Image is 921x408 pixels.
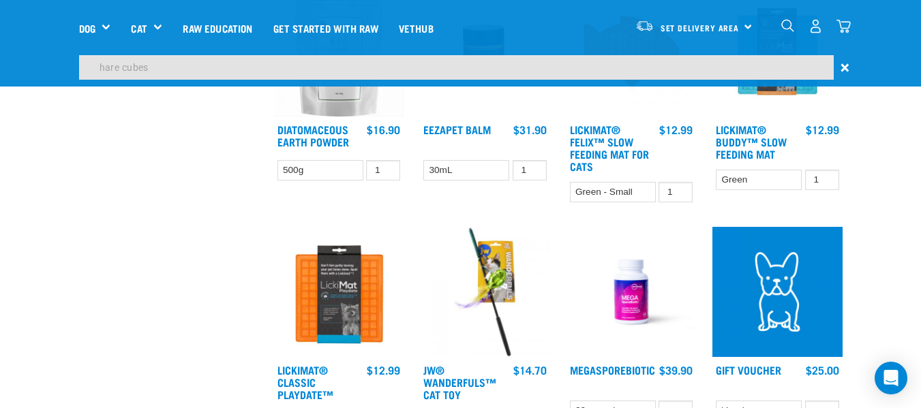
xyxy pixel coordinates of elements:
input: 1 [659,182,693,203]
a: LickiMat® Buddy™ Slow Feeding Mat [716,126,787,157]
div: $12.99 [806,123,839,136]
div: $12.99 [367,364,400,376]
img: van-moving.png [635,20,654,32]
img: home-icon-1@2x.png [781,19,794,32]
a: Gift Voucher [716,366,781,373]
span: × [841,55,849,80]
a: Cat [131,20,147,36]
div: $12.99 [659,123,693,136]
a: Diatomaceous Earth Powder [277,126,349,144]
img: 23 [712,227,843,357]
input: 1 [366,160,400,181]
a: Eezapet Balm [423,126,491,132]
img: LM Playdate Orange 570x570 crop top [274,227,404,357]
div: Open Intercom Messenger [875,362,907,394]
a: MegaSporeBiotic [570,366,655,373]
input: 1 [513,160,547,181]
span: Set Delivery Area [661,25,740,30]
img: 612e7d16 52a8 49e4 a425 a2801c489499 840f7f5f7174a03fc47a00f29a9c7820 [420,227,550,357]
a: Dog [79,20,95,36]
a: Vethub [389,1,444,55]
div: $31.90 [513,123,547,136]
a: JW® Wanderfuls™ Cat Toy [423,366,496,397]
img: user.png [809,19,823,33]
a: Raw Education [172,1,262,55]
div: $16.90 [367,123,400,136]
input: Search... [79,55,834,80]
img: Raw Essentials Mega Spore Biotic Probiotic For Dogs [567,227,697,357]
a: LickiMat® Felix™ Slow Feeding Mat For Cats [570,126,649,169]
a: LickiMat® Classic Playdate™ [277,366,333,397]
div: $14.70 [513,364,547,376]
div: $25.00 [806,364,839,376]
img: home-icon@2x.png [836,19,851,33]
a: Get started with Raw [263,1,389,55]
div: $39.90 [659,364,693,376]
input: 1 [805,170,839,191]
